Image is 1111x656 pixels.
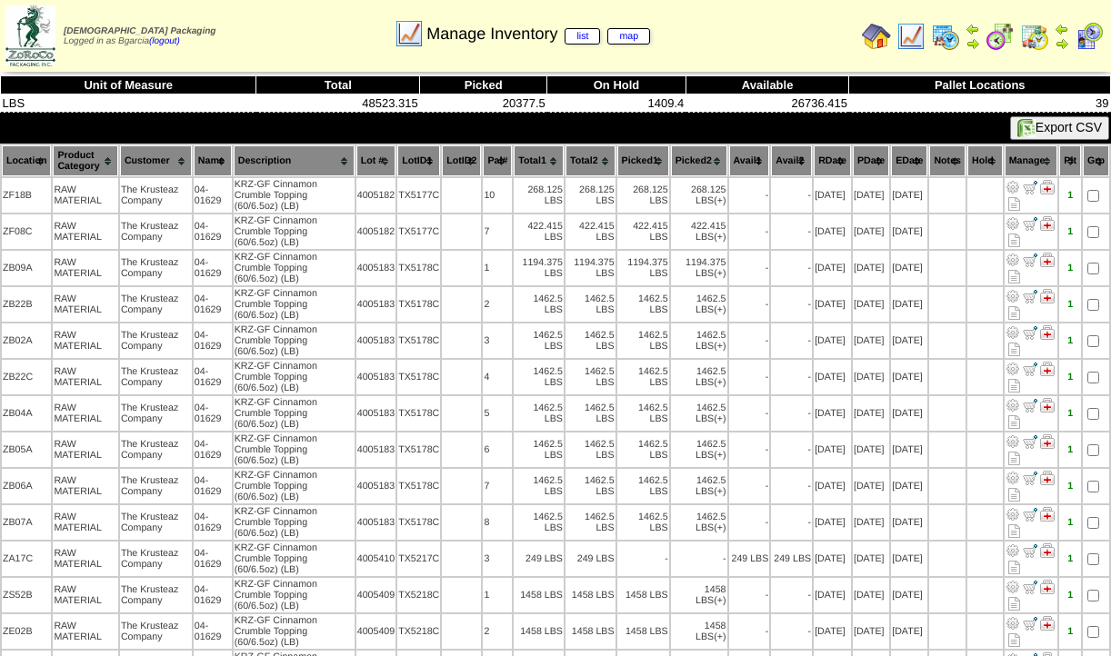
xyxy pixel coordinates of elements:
[234,145,355,176] th: Description
[1023,543,1037,558] img: Move
[729,505,770,540] td: -
[891,178,927,213] td: [DATE]
[671,432,727,467] td: 1462.5 LBS
[483,145,512,176] th: Pal#
[1060,444,1080,455] div: 1
[671,396,727,431] td: 1462.5 LBS
[1060,408,1080,419] div: 1
[1020,22,1049,51] img: calendarinout.gif
[1040,362,1055,376] img: Manage Hold
[814,214,851,249] td: [DATE]
[1008,415,1020,429] i: Note
[397,145,440,176] th: LotID1
[1,94,256,113] td: LBS
[514,323,564,358] td: 1462.5 LBS
[397,505,440,540] td: TX5178C
[1008,452,1020,465] i: Note
[966,22,980,36] img: arrowleft.gif
[891,251,927,285] td: [DATE]
[617,505,669,540] td: 1462.5 LBS
[814,396,851,431] td: [DATE]
[1023,216,1037,231] img: Move
[483,323,512,358] td: 3
[566,214,616,249] td: 422.415 LBS
[234,542,355,576] td: KRZ-GF Cinnamon Crumble Topping (60/6.5oz) (LB)
[356,145,396,176] th: Lot #
[1006,253,1020,267] img: Adjust
[1060,299,1080,310] div: 1
[853,469,889,503] td: [DATE]
[853,323,889,358] td: [DATE]
[1040,471,1055,485] img: Manage Hold
[483,287,512,322] td: 2
[149,36,180,46] a: (logout)
[234,360,355,394] td: KRZ-GF Cinnamon Crumble Topping (60/6.5oz) (LB)
[1059,145,1081,176] th: Plt
[1023,471,1037,485] img: Move
[120,287,192,322] td: The Krusteaz Company
[714,486,726,497] div: (+)
[1023,362,1037,376] img: Move
[356,396,396,431] td: 4005183
[483,469,512,503] td: 7
[853,178,889,213] td: [DATE]
[771,323,812,358] td: -
[397,251,440,285] td: TX5178C
[2,396,51,431] td: ZB04A
[714,195,726,206] div: (+)
[671,178,727,213] td: 268.125 LBS
[483,251,512,285] td: 1
[671,323,727,358] td: 1462.5 LBS
[891,214,927,249] td: [DATE]
[120,251,192,285] td: The Krusteaz Company
[397,360,440,394] td: TX5178C
[514,360,564,394] td: 1462.5 LBS
[566,469,616,503] td: 1462.5 LBS
[566,251,616,285] td: 1194.375 LBS
[771,178,812,213] td: -
[120,432,192,467] td: The Krusteaz Company
[671,145,727,176] th: Picked2
[849,94,1111,113] td: 39
[891,432,927,467] td: [DATE]
[356,505,396,540] td: 4005183
[442,145,481,176] th: LotID2
[426,25,650,44] span: Manage Inventory
[1040,180,1055,194] img: Manage Hold
[53,360,118,394] td: RAW MATERIAL
[1008,234,1020,247] i: Note
[714,522,726,533] div: (+)
[194,505,232,540] td: 04-01629
[729,214,770,249] td: -
[814,287,851,322] td: [DATE]
[617,287,669,322] td: 1462.5 LBS
[853,251,889,285] td: [DATE]
[234,251,355,285] td: KRZ-GF Cinnamon Crumble Topping (60/6.5oz) (LB)
[194,145,232,176] th: Name
[514,396,564,431] td: 1462.5 LBS
[53,469,118,503] td: RAW MATERIAL
[194,214,232,249] td: 04-01629
[514,287,564,322] td: 1462.5 LBS
[814,145,851,176] th: RDate
[771,396,812,431] td: -
[514,145,564,176] th: Total1
[514,178,564,213] td: 268.125 LBS
[1006,216,1020,231] img: Adjust
[64,26,215,46] span: Logged in as Bgarcia
[194,542,232,576] td: 04-01629
[931,22,960,51] img: calendarprod.gif
[194,360,232,394] td: 04-01629
[483,178,512,213] td: 10
[671,360,727,394] td: 1462.5 LBS
[194,287,232,322] td: 04-01629
[397,432,440,467] td: TX5178C
[671,251,727,285] td: 1194.375 LBS
[120,323,192,358] td: The Krusteaz Company
[814,505,851,540] td: [DATE]
[483,214,512,249] td: 7
[862,22,891,51] img: home.gif
[120,469,192,503] td: The Krusteaz Company
[1040,253,1055,267] img: Manage Hold
[2,432,51,467] td: ZB05A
